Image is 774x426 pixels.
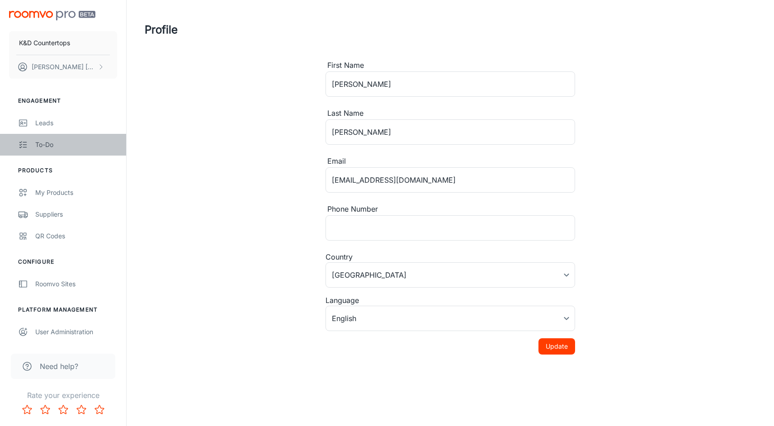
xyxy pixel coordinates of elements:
[145,22,178,38] h1: Profile
[326,295,575,306] div: Language
[32,62,95,72] p: [PERSON_NAME] [PERSON_NAME]
[35,279,117,289] div: Roomvo Sites
[9,11,95,20] img: Roomvo PRO Beta
[326,251,575,262] div: Country
[9,55,117,79] button: [PERSON_NAME] [PERSON_NAME]
[35,118,117,128] div: Leads
[326,306,575,331] div: English
[9,31,117,55] button: K&D Countertops
[326,262,575,288] div: [GEOGRAPHIC_DATA]
[35,188,117,198] div: My Products
[326,204,575,215] div: Phone Number
[538,338,575,355] button: Update
[35,327,117,337] div: User Administration
[326,60,575,71] div: First Name
[7,390,119,401] p: Rate your experience
[35,209,117,219] div: Suppliers
[19,38,70,48] p: K&D Countertops
[40,361,78,372] span: Need help?
[35,231,117,241] div: QR Codes
[326,156,575,167] div: Email
[326,108,575,119] div: Last Name
[35,140,117,150] div: To-do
